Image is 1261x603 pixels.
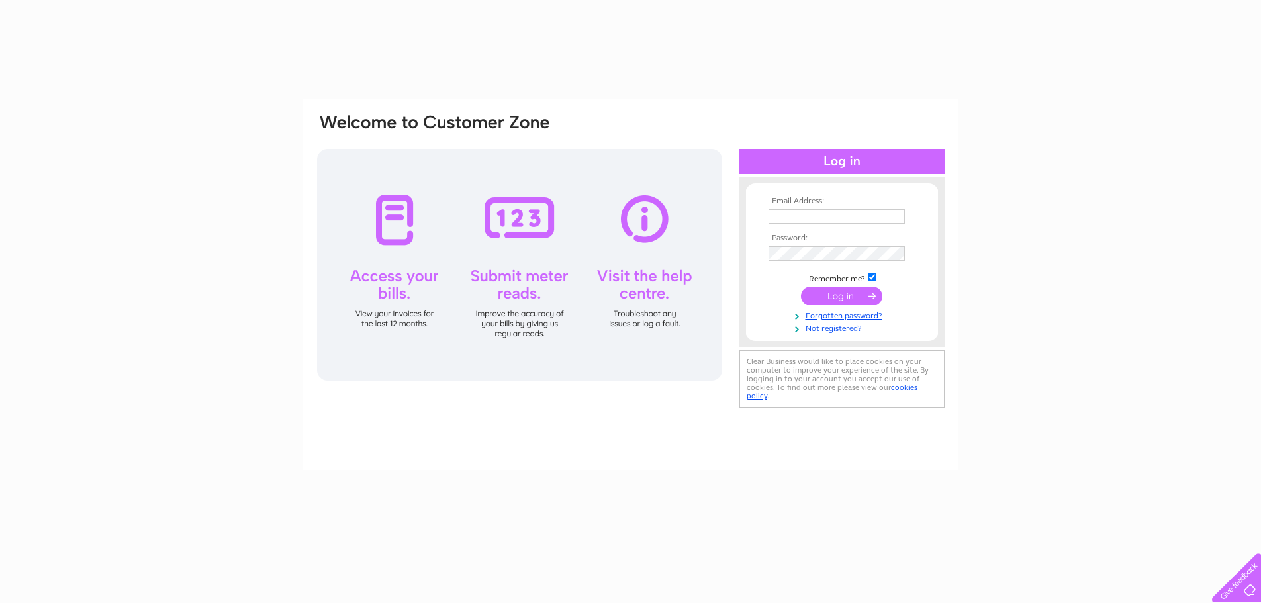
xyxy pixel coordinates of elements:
th: Password: [765,234,919,243]
a: Not registered? [769,321,919,334]
div: Clear Business would like to place cookies on your computer to improve your experience of the sit... [739,350,945,408]
a: Forgotten password? [769,308,919,321]
input: Submit [801,287,882,305]
a: cookies policy [747,383,917,400]
td: Remember me? [765,271,919,284]
th: Email Address: [765,197,919,206]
